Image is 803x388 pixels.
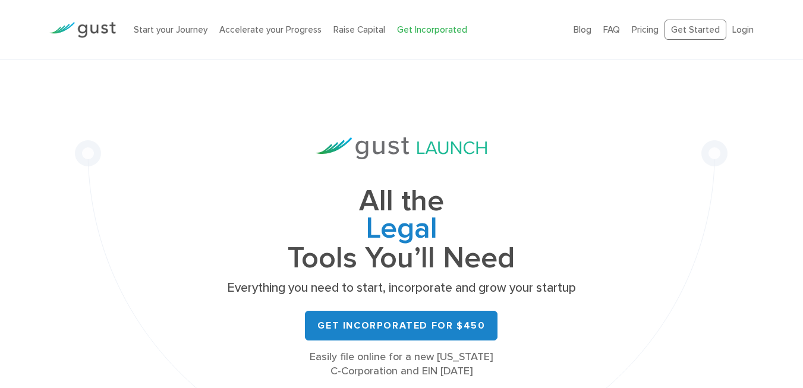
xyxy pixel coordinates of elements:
a: Blog [574,24,591,35]
img: Gust Logo [49,22,116,38]
a: Raise Capital [333,24,385,35]
a: Get Incorporated for $450 [305,311,497,340]
a: Get Incorporated [397,24,467,35]
a: Accelerate your Progress [219,24,322,35]
img: Gust Launch Logo [316,137,487,159]
a: Login [732,24,754,35]
a: Start your Journey [134,24,207,35]
h1: All the Tools You’ll Need [223,188,580,272]
span: Legal [223,215,580,245]
p: Everything you need to start, incorporate and grow your startup [223,280,580,296]
div: Easily file online for a new [US_STATE] C-Corporation and EIN [DATE] [223,350,580,378]
a: Pricing [632,24,659,35]
a: Get Started [665,20,726,40]
a: FAQ [603,24,620,35]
